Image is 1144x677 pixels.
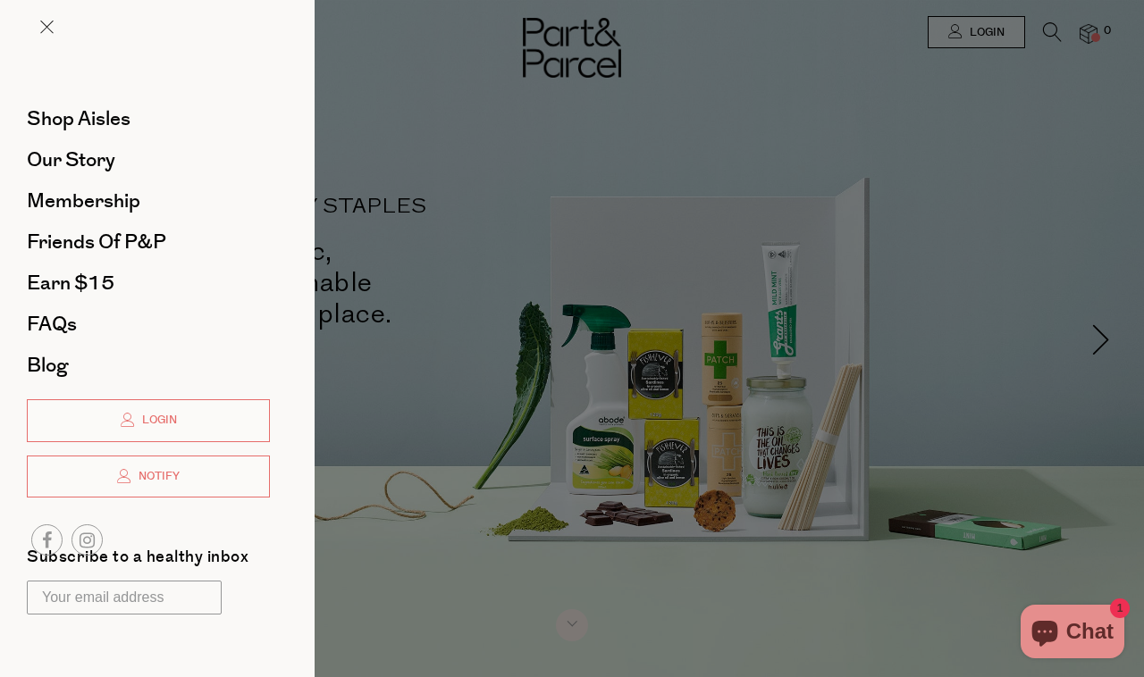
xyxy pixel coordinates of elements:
a: Friends of P&P [27,232,270,252]
span: Login [138,413,177,428]
span: FAQs [27,310,77,338]
span: Notify [134,469,180,484]
span: Earn $15 [27,269,114,297]
span: Blog [27,351,68,380]
a: Membership [27,191,270,211]
span: Our Story [27,146,115,174]
a: FAQs [27,314,270,334]
span: Shop Aisles [27,104,130,133]
a: Login [27,399,270,442]
span: Membership [27,187,140,215]
span: Friends of P&P [27,228,166,256]
a: Blog [27,355,270,375]
input: Your email address [27,581,222,614]
inbox-online-store-chat: Shopify online store chat [1015,605,1130,663]
a: Earn $15 [27,273,270,293]
a: Shop Aisles [27,109,270,129]
a: Notify [27,456,270,498]
a: Our Story [27,150,270,170]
